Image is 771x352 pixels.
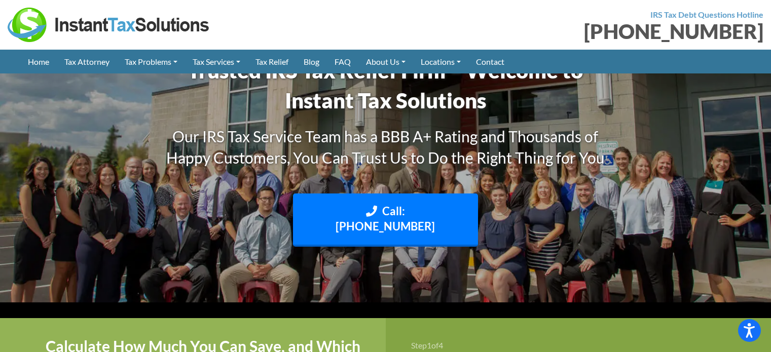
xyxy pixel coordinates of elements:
a: Tax Attorney [57,50,117,73]
a: Tax Relief [248,50,296,73]
a: About Us [358,50,413,73]
a: Blog [296,50,327,73]
h3: Step of [411,341,746,349]
a: Locations [413,50,468,73]
a: Tax Services [185,50,248,73]
a: Contact [468,50,512,73]
span: 1 [427,340,431,350]
span: 4 [438,340,443,350]
a: Tax Problems [117,50,185,73]
strong: IRS Tax Debt Questions Hotline [650,10,763,19]
h1: Trusted IRS Tax Relief Firm – Welcome to Instant Tax Solutions [153,56,619,115]
a: Instant Tax Solutions Logo [8,19,210,28]
a: Home [20,50,57,73]
h3: Our IRS Tax Service Team has a BBB A+ Rating and Thousands of Happy Customers, You Can Trust Us t... [153,126,619,168]
div: [PHONE_NUMBER] [393,21,764,42]
a: FAQ [327,50,358,73]
img: Instant Tax Solutions Logo [8,8,210,42]
a: Call: [PHONE_NUMBER] [293,193,479,247]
